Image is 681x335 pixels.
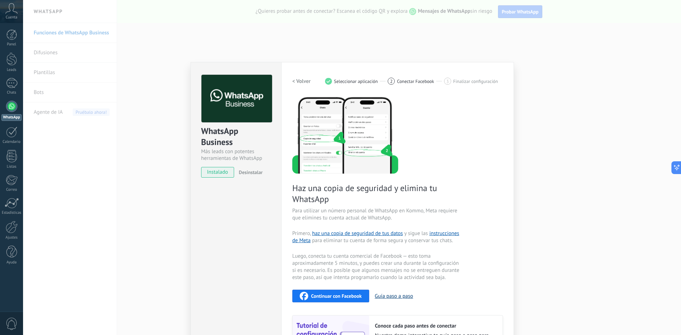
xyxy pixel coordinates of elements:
span: Haz una copia de seguridad y elimina tu WhatsApp [292,183,461,205]
a: instrucciones de Meta [292,230,459,244]
div: Chats [1,90,22,95]
button: Continuar con Facebook [292,290,369,302]
span: Continuar con Facebook [311,294,362,298]
button: Desinstalar [236,167,262,178]
div: WhatsApp [1,114,22,121]
span: Finalizar configuración [453,79,498,84]
span: 3 [446,78,449,84]
span: 2 [390,78,393,84]
div: Ajustes [1,235,22,240]
span: Seleccionar aplicación [334,79,378,84]
button: Guía paso a paso [375,293,413,300]
a: haz una copia de seguridad de tus datos [312,230,403,237]
div: Listas [1,164,22,169]
div: Leads [1,68,22,72]
div: Panel [1,42,22,47]
span: Conectar Facebook [397,79,434,84]
img: delete personal phone [292,96,398,174]
span: Desinstalar [239,169,262,175]
div: Correo [1,188,22,192]
img: logo_main.png [201,75,272,123]
h2: < Volver [292,78,311,85]
div: Ayuda [1,260,22,265]
span: Primero, y sigue las para eliminar tu cuenta de forma segura y conservar tus chats. [292,230,461,244]
span: Cuenta [6,15,17,20]
div: Estadísticas [1,211,22,215]
span: instalado [201,167,234,178]
div: Más leads con potentes herramientas de WhatsApp [201,148,271,162]
button: < Volver [292,75,311,88]
span: Para utilizar un número personal de WhatsApp en Kommo, Meta requiere que elimines tu cuenta actua... [292,207,461,222]
span: Luego, conecta tu cuenta comercial de Facebook — esto toma aproximadamente 5 minutos, y puedes cr... [292,253,461,281]
div: WhatsApp Business [201,125,271,148]
div: Calendario [1,140,22,144]
h2: Conoce cada paso antes de conectar [375,323,495,329]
